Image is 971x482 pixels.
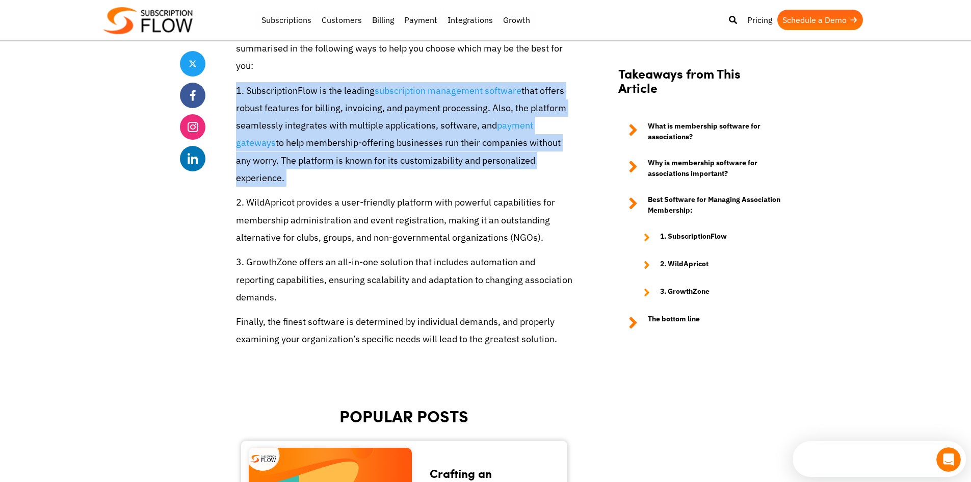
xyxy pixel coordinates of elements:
[660,259,708,271] strong: 2. WildApricot
[442,10,498,30] a: Integrations
[742,10,777,30] a: Pricing
[375,85,521,96] a: subscription management software
[618,66,781,106] h2: Takeaways from This Article
[618,158,781,179] a: Why is membership software for associations important?
[648,121,781,142] strong: What is membership software for associations?
[236,253,572,306] p: 3. GrowthZone offers an all-in-one solution that includes automation and reporting capabilities, ...
[936,447,961,472] iframe: Intercom live chat
[634,231,781,243] a: 1. SubscriptionFlow
[634,259,781,271] a: 2. WildApricot
[618,121,781,142] a: What is membership software for associations?
[317,10,367,30] a: Customers
[648,314,700,332] strong: The bottom line
[236,313,572,348] p: Finally, the finest software is determined by individual demands, and properly examining your org...
[634,286,781,298] a: 3. GrowthZone
[256,10,317,30] a: Subscriptions
[103,7,193,34] img: Subscriptionflow
[498,10,535,30] a: Growth
[777,10,863,30] a: Schedule a Demo
[236,82,572,187] p: 1. SubscriptionFlow is the leading that offers robust features for billing, invoicing, and paymen...
[618,194,781,216] a: Best Software for Managing Association Membership:
[648,194,781,216] strong: Best Software for Managing Association Membership:
[399,10,442,30] a: Payment
[236,194,572,246] p: 2. WildApricot provides a user-friendly platform with powerful capabilities for membership admini...
[793,441,966,477] iframe: Intercom live chat discovery launcher
[660,286,710,298] strong: 3. GrowthZone
[618,314,781,332] a: The bottom line
[660,231,727,243] strong: 1. SubscriptionFlow
[367,10,399,30] a: Billing
[236,407,572,425] h2: POPULAR POSTS
[648,158,781,179] strong: Why is membership software for associations important?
